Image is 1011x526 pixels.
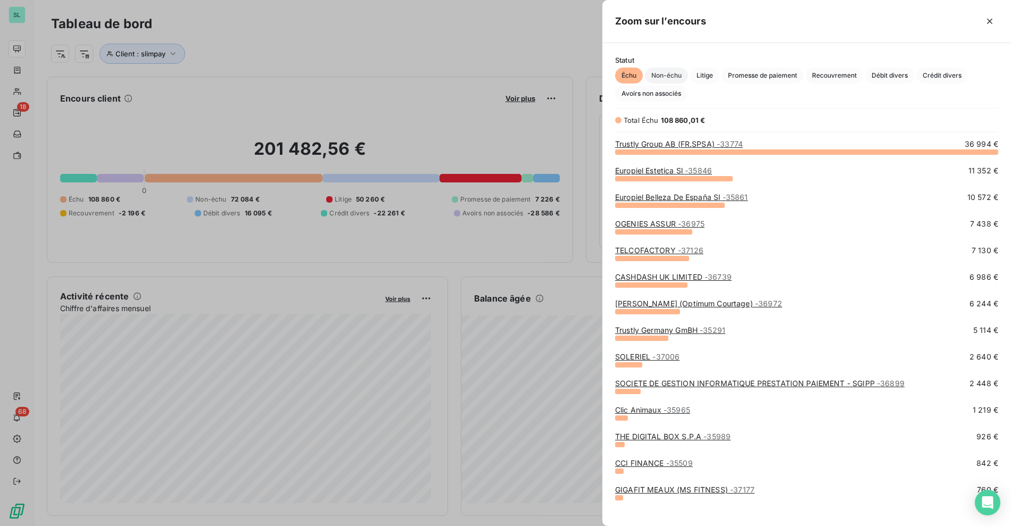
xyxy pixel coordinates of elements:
span: - 37177 [730,485,755,494]
a: Concentrix [GEOGRAPHIC_DATA] [615,512,763,521]
button: Débit divers [865,68,914,84]
a: SOLERIEL [615,352,679,361]
a: Europiel Estetica Sl [615,166,712,175]
span: - 44848 [735,512,763,521]
span: 842 € [976,458,998,469]
button: Non-échu [645,68,688,84]
a: [PERSON_NAME] (Optimum Courtage) [615,299,782,308]
span: - 37006 [652,352,679,361]
h5: Zoom sur l’encours [615,14,706,29]
span: 10 572 € [967,192,998,203]
div: grid [602,139,1011,513]
a: TELCOFACTORY [615,246,703,255]
span: - 37126 [678,246,703,255]
a: CCI FINANCE [615,458,693,467]
span: - 35989 [703,432,731,441]
a: OGENIES ASSUR [615,219,705,228]
a: Europiel Belleza De España Sl [615,193,748,202]
a: CASHDASH UK LIMITED [615,272,732,281]
a: Clic Animaux [615,405,690,414]
span: - 36975 [678,219,705,228]
span: - 36739 [705,272,732,281]
button: Litige [690,68,719,84]
span: - 36899 [877,379,905,388]
span: 7 438 € [970,219,998,229]
span: 7 130 € [972,245,998,256]
button: Crédit divers [916,68,968,84]
span: Statut [615,56,998,64]
span: 1 219 € [973,405,998,415]
span: 2 640 € [969,352,998,362]
button: Promesse de paiement [722,68,803,84]
span: Total Échu [624,116,659,124]
span: - 35846 [685,166,712,175]
button: Recouvrement [806,68,863,84]
span: - 35965 [664,405,690,414]
span: 2 448 € [969,378,998,389]
span: 11 352 € [968,165,998,176]
a: GIGAFIT MEAUX (MS FITNESS) [615,485,755,494]
span: - 36972 [755,299,782,308]
span: - 35861 [723,193,748,202]
span: 36 994 € [965,139,998,149]
span: 6 244 € [969,298,998,309]
a: Trustly Group AB (FR.SPSA) [615,139,743,148]
span: - 35291 [700,325,725,335]
a: SOCIETE DE GESTION INFORMATIQUE PRESTATION PAIEMENT - SGIPP [615,379,905,388]
span: 926 € [976,431,998,442]
a: Trustly Germany GmBH [615,325,725,335]
button: Avoirs non associés [615,86,687,102]
span: 760 € [977,485,998,495]
button: Échu [615,68,643,84]
span: 5 114 € [973,325,998,336]
span: - 33774 [717,139,743,148]
a: THE DIGITAL BOX S.P.A [615,432,731,441]
div: Open Intercom Messenger [975,490,1000,515]
span: 108 860,01 € [661,116,706,124]
span: - 35509 [666,458,693,467]
span: 6 986 € [969,272,998,282]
